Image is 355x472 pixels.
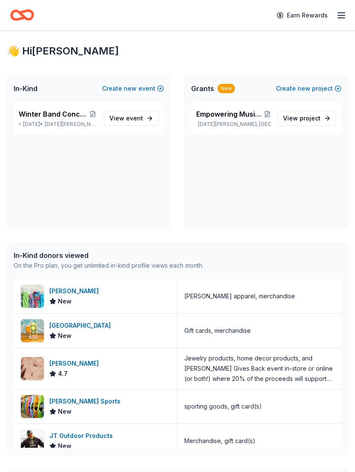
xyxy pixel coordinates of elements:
div: JT Outdoor Products [49,431,116,441]
span: 4.7 [58,369,68,379]
div: [PERSON_NAME] apparel, merchandise [184,291,295,301]
a: Earn Rewards [272,8,333,23]
div: Merchandise, gift card(s) [184,436,255,446]
p: [DATE][PERSON_NAME], [GEOGRAPHIC_DATA] [196,121,271,128]
a: View event [104,111,159,126]
span: Grants [191,83,214,94]
img: Image for Otter Creek [21,319,44,342]
div: In-Kind donors viewed [14,250,203,260]
span: project [300,114,321,122]
div: Gift cards, merchandise [184,326,251,336]
span: View [109,113,143,123]
span: New [58,331,72,341]
span: [DATE][PERSON_NAME], [GEOGRAPHIC_DATA] [45,121,97,128]
img: Image for Vineyard Vines [21,285,44,308]
div: New [218,84,235,93]
div: 👋 Hi [PERSON_NAME] [7,44,348,58]
img: Image for Dunham's Sports [21,395,44,418]
img: Image for JT Outdoor Products [21,429,44,452]
span: new [124,83,137,94]
span: new [298,83,310,94]
div: [PERSON_NAME] [49,286,102,296]
span: New [58,406,72,417]
span: View [283,113,321,123]
p: [DATE] • [19,121,97,128]
span: In-Kind [14,83,37,94]
img: Image for Kendra Scott [21,357,44,380]
span: Empowering Music Education at Stma Band Boosters [196,109,264,119]
div: On the Pro plan, you get unlimited in-kind profile views each month. [14,260,203,271]
div: Jewelry products, home decor products, and [PERSON_NAME] Gives Back event in-store or online (or ... [184,353,335,384]
span: Winter Band Concert and Online Auction [19,109,89,119]
div: [PERSON_NAME] Sports [49,396,124,406]
div: sporting goods, gift card(s) [184,401,262,412]
span: event [126,114,143,122]
button: Createnewproject [276,83,341,94]
span: New [58,441,72,451]
div: [PERSON_NAME] [49,358,102,369]
div: [GEOGRAPHIC_DATA] [49,320,114,331]
a: Home [10,5,34,25]
button: Createnewevent [102,83,164,94]
a: View project [278,111,336,126]
span: New [58,296,72,306]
